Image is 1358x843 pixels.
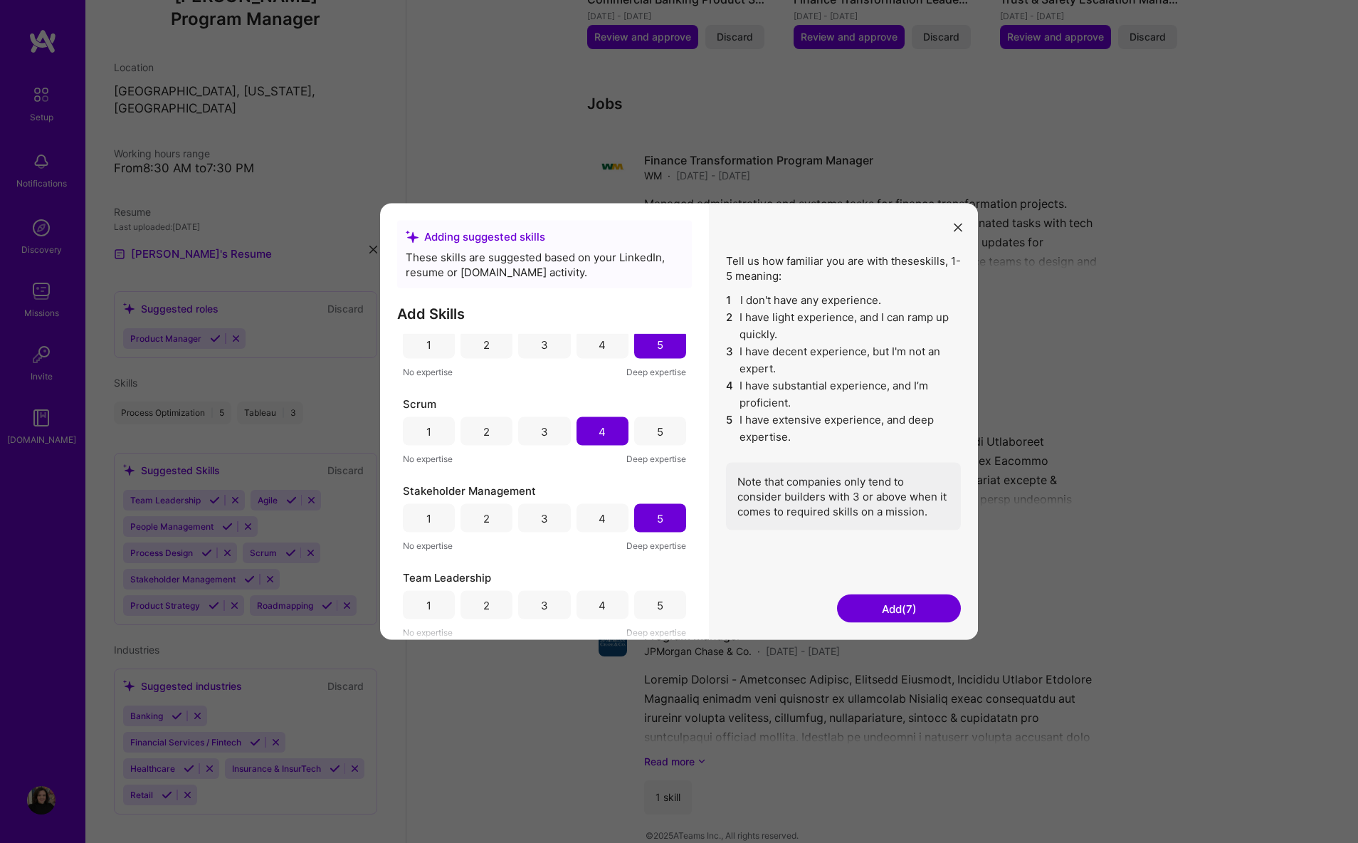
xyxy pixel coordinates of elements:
[541,597,548,612] div: 3
[426,337,431,352] div: 1
[626,625,686,640] span: Deep expertise
[406,229,683,244] div: Adding suggested skills
[726,343,961,377] li: I have decent experience, but I'm not an expert.
[483,424,490,439] div: 2
[726,309,961,343] li: I have light experience, and I can ramp up quickly.
[726,412,734,446] span: 5
[397,305,692,323] h3: Add Skills
[657,337,663,352] div: 5
[657,424,663,439] div: 5
[483,337,490,352] div: 2
[726,377,734,412] span: 4
[726,292,961,309] li: I don't have any experience.
[599,424,606,439] div: 4
[657,510,663,525] div: 5
[541,337,548,352] div: 3
[403,397,436,412] span: Scrum
[406,250,683,280] div: These skills are suggested based on your LinkedIn, resume or [DOMAIN_NAME] activity.
[954,223,962,231] i: icon Close
[406,230,419,243] i: icon SuggestedTeams
[726,309,734,343] span: 2
[403,365,453,379] span: No expertise
[483,510,490,525] div: 2
[426,510,431,525] div: 1
[599,510,606,525] div: 4
[403,538,453,553] span: No expertise
[403,451,453,466] span: No expertise
[626,538,686,553] span: Deep expertise
[726,377,961,412] li: I have substantial experience, and I’m proficient.
[403,625,453,640] span: No expertise
[626,451,686,466] span: Deep expertise
[426,597,431,612] div: 1
[726,292,735,309] span: 1
[726,463,961,530] div: Note that companies only tend to consider builders with 3 or above when it comes to required skil...
[380,204,978,640] div: modal
[726,253,961,530] div: Tell us how familiar you are with these skills , 1-5 meaning:
[541,424,548,439] div: 3
[403,483,536,498] span: Stakeholder Management
[599,337,606,352] div: 4
[403,570,491,585] span: Team Leadership
[426,424,431,439] div: 1
[541,510,548,525] div: 3
[657,597,663,612] div: 5
[837,595,961,623] button: Add(7)
[626,365,686,379] span: Deep expertise
[599,597,606,612] div: 4
[726,412,961,446] li: I have extensive experience, and deep expertise.
[726,343,734,377] span: 3
[483,597,490,612] div: 2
